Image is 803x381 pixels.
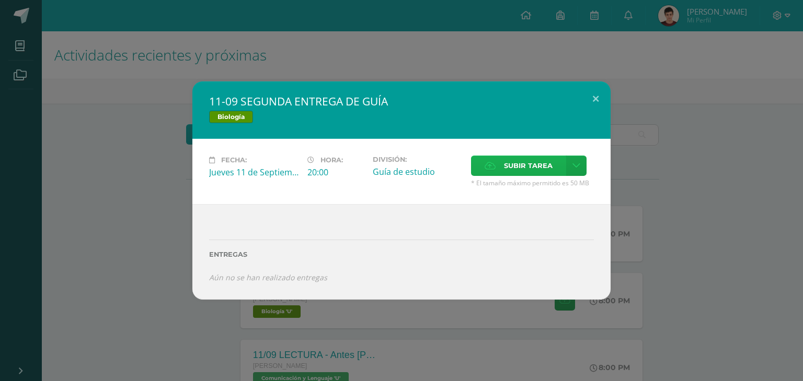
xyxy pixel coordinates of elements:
[307,166,364,178] div: 20:00
[209,272,327,282] i: Aún no se han realizado entregas
[320,156,343,164] span: Hora:
[373,166,463,177] div: Guía de estudio
[504,156,553,175] span: Subir tarea
[471,178,594,187] span: * El tamaño máximo permitido es 50 MB
[581,81,611,117] button: Close (Esc)
[209,111,253,123] span: Biología
[209,166,299,178] div: Jueves 11 de Septiembre
[221,156,247,164] span: Fecha:
[209,94,594,109] h2: 11-09 SEGUNDA ENTREGA DE GUÍA
[209,251,594,258] label: Entregas
[373,156,463,163] label: División:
